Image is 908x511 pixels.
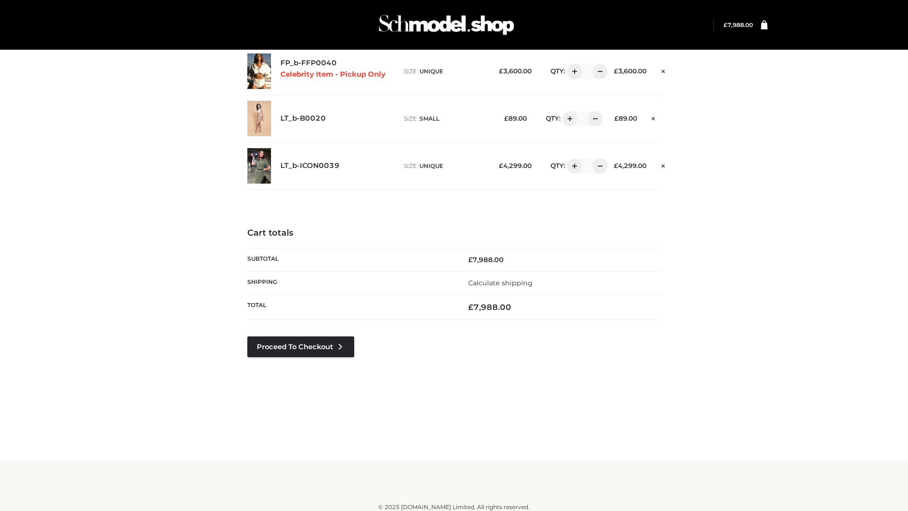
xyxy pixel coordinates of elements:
[614,67,646,75] bdi: 3,600.00
[247,248,454,271] th: Subtotal
[724,21,727,28] span: £
[247,336,354,357] a: Proceed to Checkout
[504,115,508,122] span: £
[247,295,454,320] th: Total
[541,64,604,79] div: QTY:
[404,162,489,170] p: size :
[614,67,618,75] span: £
[247,228,661,238] h4: Cart totals
[468,279,533,287] a: Calculate shipping
[375,6,517,44] img: Schmodel Admin 964
[280,70,394,79] p: Celebrity Item - Pickup Only
[724,21,753,28] a: £7,988.00
[419,68,443,75] span: UNIQUE
[419,162,443,169] span: UNIQUE
[468,302,511,312] bdi: 7,988.00
[404,67,489,76] p: size :
[468,255,504,264] bdi: 7,988.00
[404,115,489,123] p: size :
[656,159,670,171] a: Remove this item
[536,111,600,126] div: QTY:
[614,115,637,122] bdi: 89.00
[614,162,646,169] bdi: 4,299.00
[280,161,340,170] a: LT_b-ICON0039
[541,159,604,174] div: QTY:
[499,67,532,75] bdi: 3,600.00
[419,115,439,122] span: SMALL
[468,302,473,312] span: £
[247,271,454,294] th: Shipping
[504,115,527,122] bdi: 89.00
[280,59,337,68] a: FP_b-FFP0040
[724,21,753,28] bdi: 7,988.00
[614,115,619,122] span: £
[468,255,472,264] span: £
[656,64,670,76] a: Remove this item
[499,67,503,75] span: £
[499,162,532,169] bdi: 4,299.00
[280,114,326,123] a: LT_b-B0020
[614,162,618,169] span: £
[646,111,661,123] a: Remove this item
[499,162,503,169] span: £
